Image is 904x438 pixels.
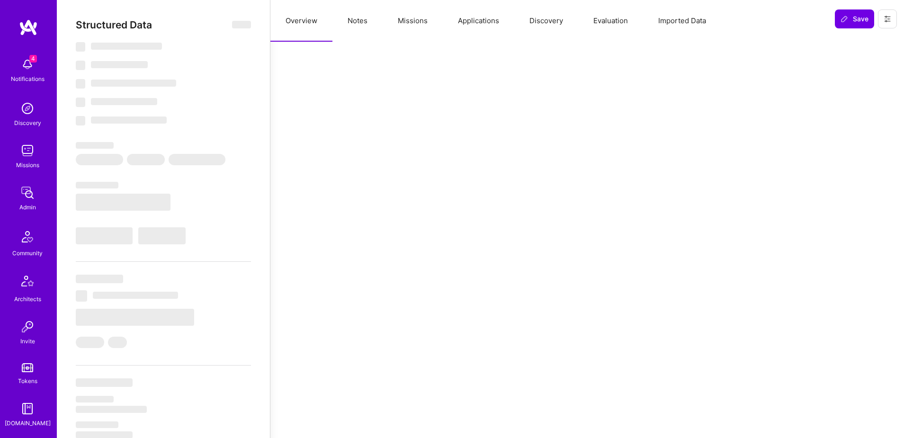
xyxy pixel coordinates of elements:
div: Missions [16,160,39,170]
div: Notifications [11,74,45,84]
span: ‌ [76,154,123,165]
img: guide book [18,399,37,418]
div: Discovery [14,118,41,128]
img: Architects [16,271,39,294]
span: ‌ [76,378,133,387]
img: discovery [18,99,37,118]
span: ‌ [76,79,85,89]
div: [DOMAIN_NAME] [5,418,51,428]
img: admin teamwork [18,183,37,202]
div: Architects [14,294,41,304]
span: ‌ [76,337,104,348]
span: Structured Data [76,19,152,31]
span: ‌ [138,227,186,244]
div: Admin [19,202,36,212]
span: ‌ [76,227,133,244]
span: ‌ [76,421,118,428]
div: Tokens [18,376,37,386]
span: ‌ [169,154,225,165]
span: ‌ [93,292,178,299]
img: teamwork [18,141,37,160]
span: ‌ [91,98,157,105]
span: ‌ [76,116,85,125]
span: ‌ [108,337,127,348]
div: Community [12,248,43,258]
span: ‌ [76,290,87,302]
span: ‌ [91,61,148,68]
span: ‌ [76,275,123,283]
span: Save [841,14,868,24]
span: ‌ [76,182,118,188]
span: ‌ [232,21,251,28]
img: Invite [18,317,37,336]
img: logo [19,19,38,36]
span: ‌ [76,98,85,107]
img: bell [18,55,37,74]
span: ‌ [76,42,85,52]
span: 4 [29,55,37,63]
span: ‌ [91,116,167,124]
span: ‌ [76,309,194,326]
span: ‌ [76,194,170,211]
div: Invite [20,336,35,346]
button: Save [835,9,874,28]
span: ‌ [76,142,114,149]
span: ‌ [76,61,85,70]
span: ‌ [76,396,114,402]
img: Community [16,225,39,248]
img: tokens [22,363,33,372]
span: ‌ [76,406,147,413]
span: ‌ [127,154,165,165]
span: ‌ [91,43,162,50]
span: ‌ [91,80,176,87]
